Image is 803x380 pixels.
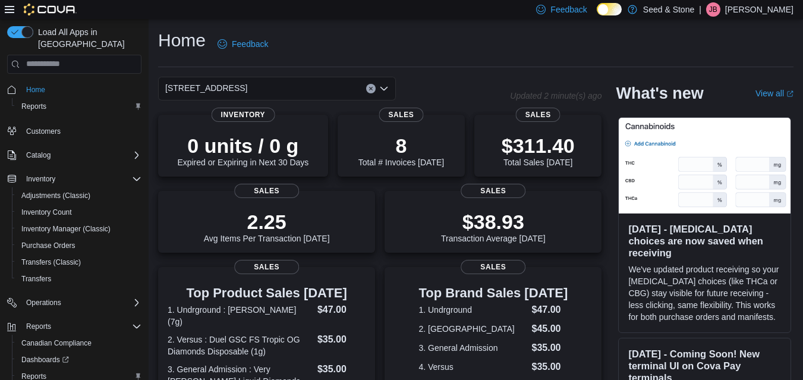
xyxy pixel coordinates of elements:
[17,222,115,236] a: Inventory Manager (Classic)
[12,254,146,271] button: Transfers (Classic)
[628,223,781,259] h3: [DATE] - [MEDICAL_DATA] choices are now saved when receiving
[2,318,146,335] button: Reports
[379,84,389,93] button: Open list of options
[516,108,560,122] span: Sales
[510,91,602,101] p: Updated 2 minute(s) ago
[532,360,568,374] dd: $35.00
[21,172,60,186] button: Inventory
[461,184,526,198] span: Sales
[21,241,75,250] span: Purchase Orders
[17,255,86,269] a: Transfers (Classic)
[17,353,141,367] span: Dashboards
[213,32,273,56] a: Feedback
[597,3,622,15] input: Dark Mode
[21,191,90,200] span: Adjustments (Classic)
[21,319,141,334] span: Reports
[532,303,568,317] dd: $47.00
[234,184,300,198] span: Sales
[317,362,366,376] dd: $35.00
[12,187,146,204] button: Adjustments (Classic)
[21,319,56,334] button: Reports
[232,38,268,50] span: Feedback
[26,127,61,136] span: Customers
[616,84,703,103] h2: What's new
[204,210,330,243] div: Avg Items Per Transaction [DATE]
[26,150,51,160] span: Catalog
[628,263,781,323] p: We've updated product receiving so your [MEDICAL_DATA] choices (like THCa or CBG) stay visible fo...
[725,2,793,17] p: [PERSON_NAME]
[17,255,141,269] span: Transfers (Classic)
[755,89,793,98] a: View allExternal link
[502,134,575,158] p: $311.40
[550,4,587,15] span: Feedback
[168,334,313,357] dt: 2. Versus : Duel GSC FS Tropic OG Diamonds Disposable (1g)
[441,210,546,243] div: Transaction Average [DATE]
[21,296,141,310] span: Operations
[21,123,141,138] span: Customers
[2,122,146,139] button: Customers
[17,205,141,219] span: Inventory Count
[502,134,575,167] div: Total Sales [DATE]
[709,2,717,17] span: JB
[17,272,141,286] span: Transfers
[177,134,308,158] p: 0 units / 0 g
[26,174,55,184] span: Inventory
[26,322,51,331] span: Reports
[17,99,141,114] span: Reports
[168,304,313,328] dt: 1. Undrground : [PERSON_NAME] (7g)
[21,148,141,162] span: Catalog
[699,2,701,17] p: |
[12,221,146,237] button: Inventory Manager (Classic)
[17,99,51,114] a: Reports
[21,355,69,365] span: Dashboards
[158,29,206,52] h1: Home
[24,4,77,15] img: Cova
[786,90,793,98] svg: External link
[21,148,55,162] button: Catalog
[26,298,61,307] span: Operations
[418,323,527,335] dt: 2. [GEOGRAPHIC_DATA]
[21,296,66,310] button: Operations
[441,210,546,234] p: $38.93
[706,2,720,17] div: Jenna Barnes
[168,286,366,300] h3: Top Product Sales [DATE]
[317,332,366,347] dd: $35.00
[17,238,80,253] a: Purchase Orders
[17,205,77,219] a: Inventory Count
[12,98,146,115] button: Reports
[165,81,247,95] span: [STREET_ADDRESS]
[17,336,141,350] span: Canadian Compliance
[532,341,568,355] dd: $35.00
[418,361,527,373] dt: 4. Versus
[212,108,275,122] span: Inventory
[234,260,300,274] span: Sales
[17,189,141,203] span: Adjustments (Classic)
[418,304,527,316] dt: 1. Undrground
[12,351,146,368] a: Dashboards
[21,338,92,348] span: Canadian Compliance
[21,82,141,97] span: Home
[177,134,308,167] div: Expired or Expiring in Next 30 Days
[21,102,46,111] span: Reports
[643,2,694,17] p: Seed & Stone
[12,271,146,287] button: Transfers
[17,272,56,286] a: Transfers
[366,84,376,93] button: Clear input
[358,134,444,158] p: 8
[26,85,45,95] span: Home
[597,15,597,16] span: Dark Mode
[532,322,568,336] dd: $45.00
[21,274,51,284] span: Transfers
[204,210,330,234] p: 2.25
[21,172,141,186] span: Inventory
[21,224,111,234] span: Inventory Manager (Classic)
[418,342,527,354] dt: 3. General Admission
[21,124,65,139] a: Customers
[2,171,146,187] button: Inventory
[21,257,81,267] span: Transfers (Classic)
[12,335,146,351] button: Canadian Compliance
[418,286,568,300] h3: Top Brand Sales [DATE]
[21,83,50,97] a: Home
[379,108,423,122] span: Sales
[2,81,146,98] button: Home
